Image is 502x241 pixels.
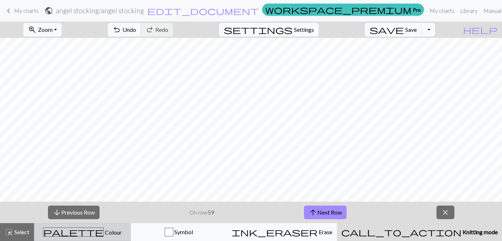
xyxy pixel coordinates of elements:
span: ink_eraser [232,227,318,237]
span: Knitting mode [462,228,498,235]
span: settings [224,25,293,35]
span: Erase [318,228,332,235]
span: save [370,25,404,35]
span: Save [405,26,417,33]
button: Undo [108,23,141,36]
a: My charts [427,4,457,18]
span: My charts [14,7,39,14]
button: Symbol [131,223,227,241]
span: highlight_alt [5,227,13,237]
span: Zoom [38,26,53,33]
span: zoom_in [28,25,37,35]
span: edit_document [147,6,259,16]
a: Library [457,4,481,18]
span: undo [112,25,121,35]
button: Zoom [23,23,62,36]
a: Pro [262,4,424,16]
span: public [44,6,53,16]
button: Previous Row [48,206,100,219]
span: Settings [294,25,314,34]
h2: angel stocking / angel stocking [56,6,144,15]
span: palette [43,227,103,237]
span: keyboard_arrow_left [4,6,13,16]
button: Next Row [304,206,347,219]
a: My charts [4,5,39,17]
span: arrow_downward [53,207,61,217]
span: Undo [122,26,136,33]
span: help [463,25,497,35]
button: SettingsSettings [219,23,319,36]
span: close [441,207,450,217]
span: call_to_action [341,227,462,237]
button: Colour [34,223,131,241]
span: Colour [104,229,122,236]
p: On row [189,208,214,217]
span: Symbol [173,228,193,235]
i: Settings [224,25,293,34]
button: Save [365,23,422,36]
span: arrow_upward [309,207,317,217]
span: Select [13,228,29,235]
strong: 59 [208,209,214,216]
span: workspace_premium [265,5,411,15]
button: Knitting mode [337,223,502,241]
button: Erase [227,223,337,241]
